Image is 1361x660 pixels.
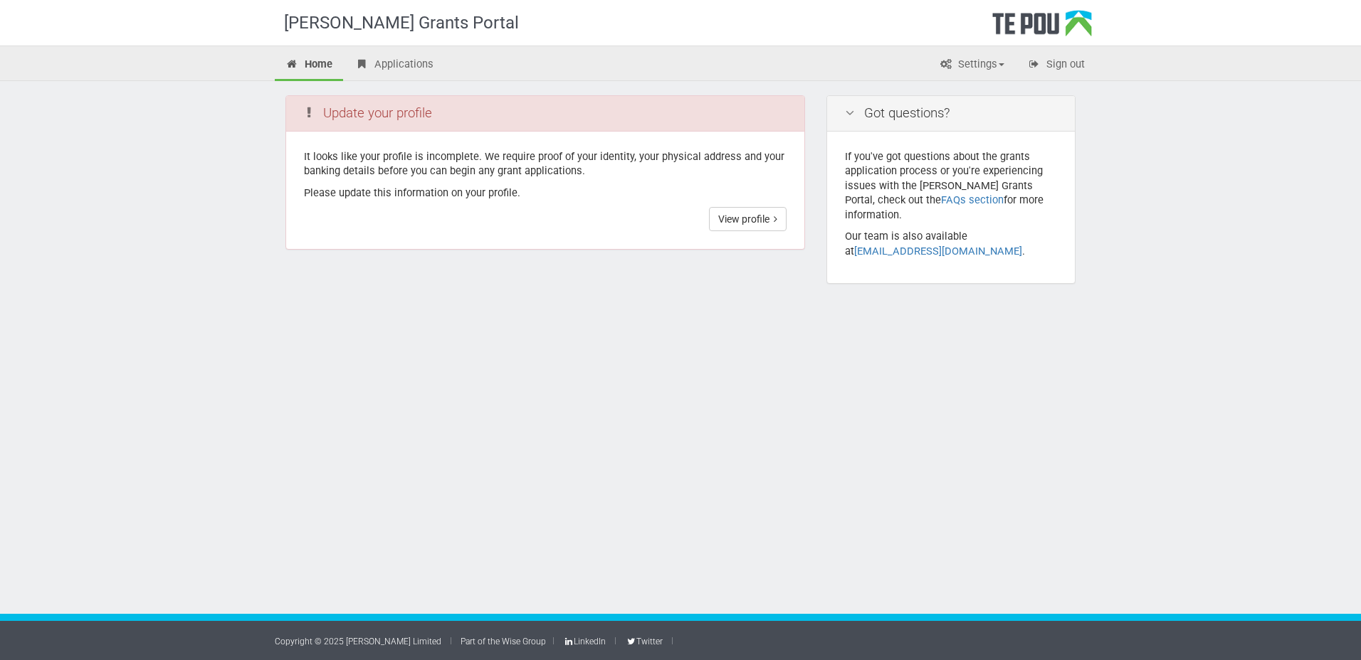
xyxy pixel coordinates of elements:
div: Update your profile [286,96,804,132]
a: Settings [928,50,1015,81]
a: Twitter [625,637,662,646]
a: Part of the Wise Group [461,637,546,646]
p: If you've got questions about the grants application process or you're experiencing issues with t... [845,149,1057,223]
a: Sign out [1016,50,1095,81]
a: FAQs section [941,193,1004,206]
a: View profile [709,207,787,231]
a: [EMAIL_ADDRESS][DOMAIN_NAME] [854,245,1022,257]
div: Got questions? [827,96,1075,132]
a: Applications [345,50,444,81]
div: Te Pou Logo [992,10,1092,46]
p: It looks like your profile is incomplete. We require proof of your identity, your physical addres... [304,149,787,179]
p: Our team is also available at . [845,229,1057,258]
a: LinkedIn [563,637,606,646]
a: Copyright © 2025 [PERSON_NAME] Limited [275,637,441,646]
p: Please update this information on your profile. [304,186,787,201]
a: Home [275,50,343,81]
